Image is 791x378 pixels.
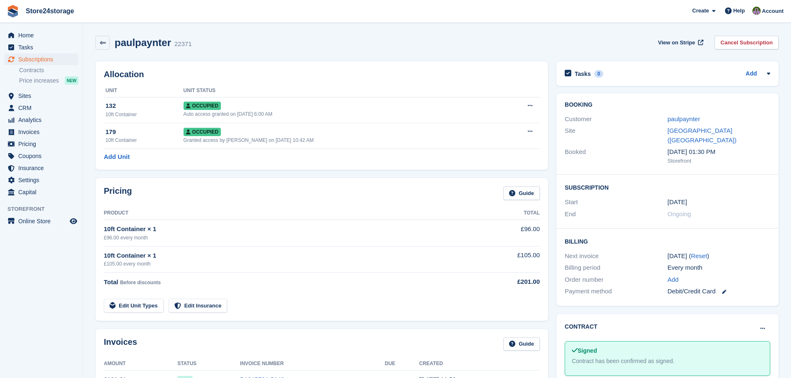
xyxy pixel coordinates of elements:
[4,126,78,138] a: menu
[668,263,770,273] div: Every month
[104,251,473,261] div: 10ft Container × 1
[104,337,137,351] h2: Invoices
[18,126,68,138] span: Invoices
[565,251,667,261] div: Next invoice
[18,114,68,126] span: Analytics
[715,36,779,49] a: Cancel Subscription
[65,76,78,85] div: NEW
[104,260,473,268] div: £105.00 every month
[668,198,687,207] time: 2023-07-31 23:00:00 UTC
[565,115,667,124] div: Customer
[473,246,540,272] td: £105.00
[668,251,770,261] div: [DATE] ( )
[104,84,184,98] th: Unit
[473,277,540,287] div: £201.00
[105,101,184,111] div: 132
[18,102,68,114] span: CRM
[4,114,78,126] a: menu
[473,220,540,246] td: £96.00
[572,346,763,355] div: Signed
[4,41,78,53] a: menu
[240,357,385,371] th: Invoice Number
[4,54,78,65] a: menu
[104,234,473,241] div: £96.00 every month
[762,7,784,15] span: Account
[419,357,540,371] th: Created
[4,138,78,150] a: menu
[18,54,68,65] span: Subscriptions
[174,39,192,49] div: 22371
[105,137,184,144] div: 10ft Container
[104,299,164,312] a: Edit Unit Types
[668,147,770,157] div: [DATE] 01:30 PM
[565,210,667,219] div: End
[69,216,78,226] a: Preview store
[503,186,540,200] a: Guide
[692,7,709,15] span: Create
[565,275,667,285] div: Order number
[104,357,177,371] th: Amount
[668,275,679,285] a: Add
[19,77,59,85] span: Price increases
[385,357,419,371] th: Due
[4,90,78,102] a: menu
[565,322,598,331] h2: Contract
[503,337,540,351] a: Guide
[18,215,68,227] span: Online Store
[18,41,68,53] span: Tasks
[18,138,68,150] span: Pricing
[4,150,78,162] a: menu
[565,183,770,191] h2: Subscription
[184,128,221,136] span: Occupied
[691,252,707,259] a: Reset
[18,90,68,102] span: Sites
[18,186,68,198] span: Capital
[19,76,78,85] a: Price increases NEW
[104,278,118,285] span: Total
[104,70,540,79] h2: Allocation
[565,287,667,296] div: Payment method
[105,127,184,137] div: 179
[184,102,221,110] span: Occupied
[565,102,770,108] h2: Booking
[104,224,473,234] div: 10ft Container × 1
[18,162,68,174] span: Insurance
[565,147,667,165] div: Booked
[658,39,695,47] span: View on Stripe
[19,66,78,74] a: Contracts
[668,127,737,144] a: [GEOGRAPHIC_DATA] ([GEOGRAPHIC_DATA])
[668,157,770,165] div: Storefront
[4,215,78,227] a: menu
[594,70,604,78] div: 0
[104,152,130,162] a: Add Unit
[18,150,68,162] span: Coupons
[565,237,770,245] h2: Billing
[105,111,184,118] div: 10ft Container
[115,37,171,48] h2: paulpaynter
[473,207,540,220] th: Total
[565,126,667,145] div: Site
[184,137,498,144] div: Granted access by [PERSON_NAME] on [DATE] 10:42 AM
[668,287,770,296] div: Debit/Credit Card
[752,7,761,15] img: Jane Welch
[7,205,83,213] span: Storefront
[746,69,757,79] a: Add
[655,36,705,49] a: View on Stripe
[4,174,78,186] a: menu
[4,29,78,41] a: menu
[4,186,78,198] a: menu
[565,198,667,207] div: Start
[4,102,78,114] a: menu
[668,115,700,122] a: paulpaynter
[733,7,745,15] span: Help
[18,29,68,41] span: Home
[184,84,498,98] th: Unit Status
[184,110,498,118] div: Auto access granted on [DATE] 6:00 AM
[22,4,78,18] a: Store24storage
[575,70,591,78] h2: Tasks
[7,5,19,17] img: stora-icon-8386f47178a22dfd0bd8f6a31ec36ba5ce8667c1dd55bd0f319d3a0aa187defe.svg
[120,280,161,285] span: Before discounts
[668,210,691,217] span: Ongoing
[104,186,132,200] h2: Pricing
[169,299,228,312] a: Edit Insurance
